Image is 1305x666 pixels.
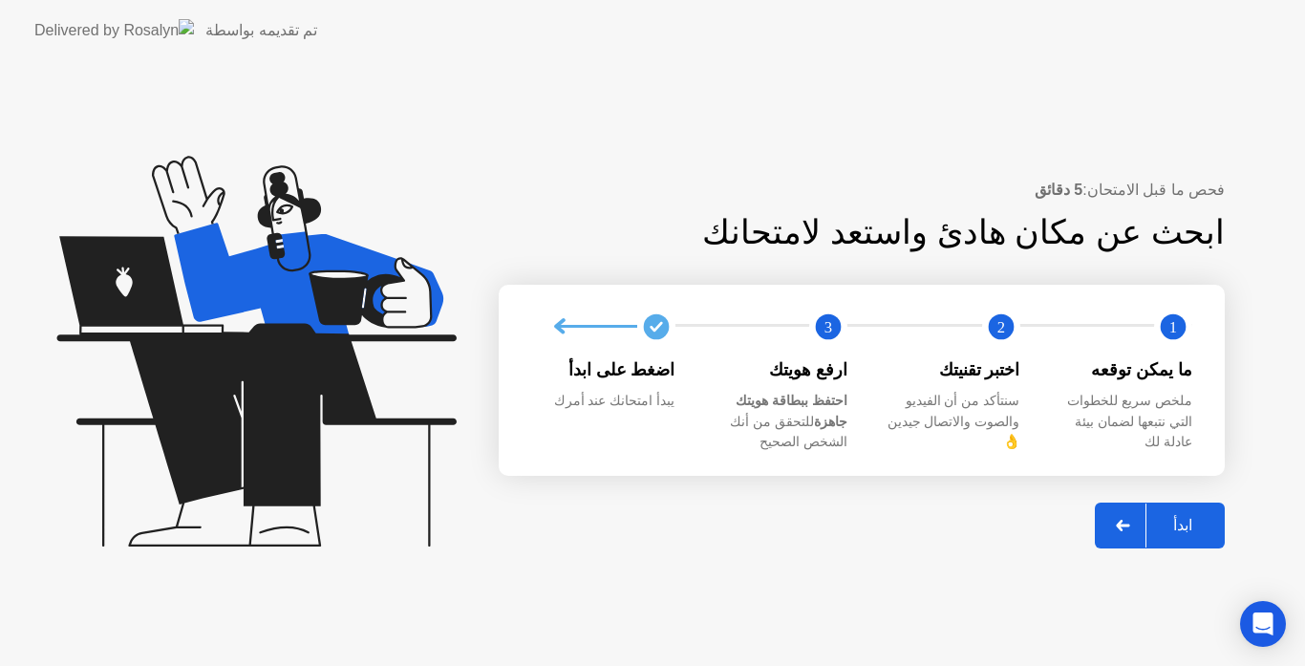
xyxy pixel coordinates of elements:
[533,357,675,382] div: اضغط على ابدأ
[205,19,317,42] div: تم تقديمه بواسطة
[1169,317,1177,335] text: 1
[499,179,1225,202] div: فحص ما قبل الامتحان:
[1146,516,1219,534] div: ابدأ
[706,357,848,382] div: ارفع هويتك
[878,391,1020,453] div: سنتأكد من أن الفيديو والصوت والاتصال جيدين 👌
[1035,182,1082,198] b: 5 دقائق
[706,391,848,453] div: للتحقق من أنك الشخص الصحيح
[533,391,675,412] div: يبدأ امتحانك عند أمرك
[824,317,832,335] text: 3
[878,357,1020,382] div: اختبر تقنيتك
[552,207,1226,258] div: ابحث عن مكان هادئ واستعد لامتحانك
[1051,357,1193,382] div: ما يمكن توقعه
[34,19,194,41] img: Delivered by Rosalyn
[1095,503,1225,548] button: ابدأ
[736,393,847,429] b: احتفظ ببطاقة هويتك جاهزة
[996,317,1004,335] text: 2
[1051,391,1193,453] div: ملخص سريع للخطوات التي نتبعها لضمان بيئة عادلة لك
[1240,601,1286,647] div: Open Intercom Messenger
